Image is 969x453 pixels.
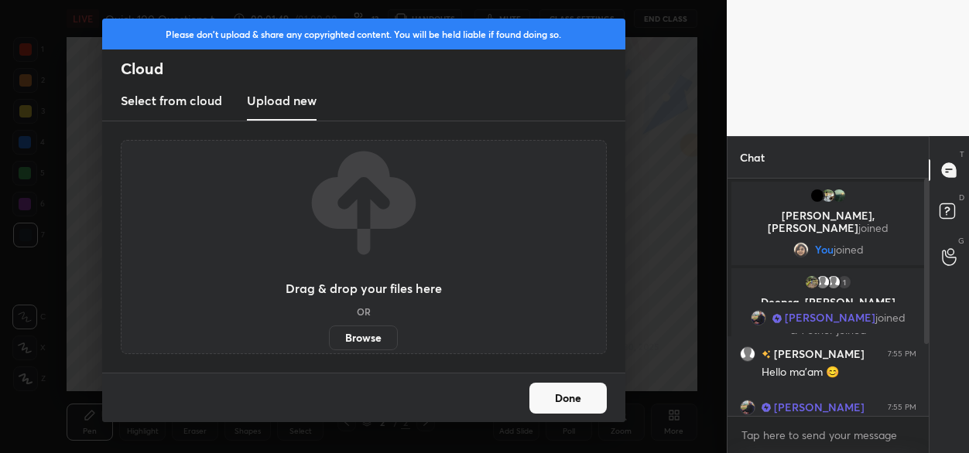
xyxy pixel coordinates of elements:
h3: Upload new [247,91,317,110]
img: Learner_Badge_scholar_0185234fc8.svg [772,314,782,323]
span: joined [875,312,906,324]
img: a7ac6fe6eda44e07ab3709a94de7a6bd.jpg [793,242,809,257]
h6: [PERSON_NAME] [771,346,865,362]
p: [PERSON_NAME], [PERSON_NAME] [741,209,916,234]
h2: Cloud [121,59,625,79]
div: grid [728,179,929,416]
span: You [815,244,834,256]
span: [PERSON_NAME] [785,312,875,324]
img: 30e72a2afd294f388c4696ea8804e82b.jpg [740,400,755,415]
h3: Select from cloud [121,91,222,110]
img: 3 [810,188,825,203]
img: 9fddcd934a0443cd8b190f5bd94ad45f.jpg [804,274,820,290]
img: default.png [740,346,755,362]
p: D [959,192,964,203]
div: 7:55 PM [888,403,916,412]
img: no-rating-badge.077c3623.svg [762,350,771,359]
img: Learner_Badge_scholar_0185234fc8.svg [762,403,771,412]
img: default.png [826,274,841,290]
h6: [PERSON_NAME] [771,399,865,415]
div: Please don't upload & share any copyrighted content. You will be held liable if found doing so. [102,19,625,49]
h3: Drag & drop your files here [286,282,442,295]
img: 69b8ca4c7164483c8041842220d06d46.jpg [820,188,836,203]
div: 7:55 PM [888,349,916,359]
h5: OR [357,307,371,316]
p: Deepsa, [PERSON_NAME][GEOGRAPHIC_DATA] [741,296,916,321]
span: joined [858,220,889,235]
div: Hello ma'am 😊 [762,365,916,380]
p: Chat [728,137,777,178]
img: 30e72a2afd294f388c4696ea8804e82b.jpg [751,310,766,325]
p: T [960,148,964,160]
img: default.png [815,274,830,290]
div: 1 [837,274,852,290]
p: G [958,235,964,247]
img: afa07d3c36e74aeeb0b1c9bbf26607b4.jpg [831,188,847,203]
span: joined [834,244,864,256]
button: Done [529,383,607,414]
